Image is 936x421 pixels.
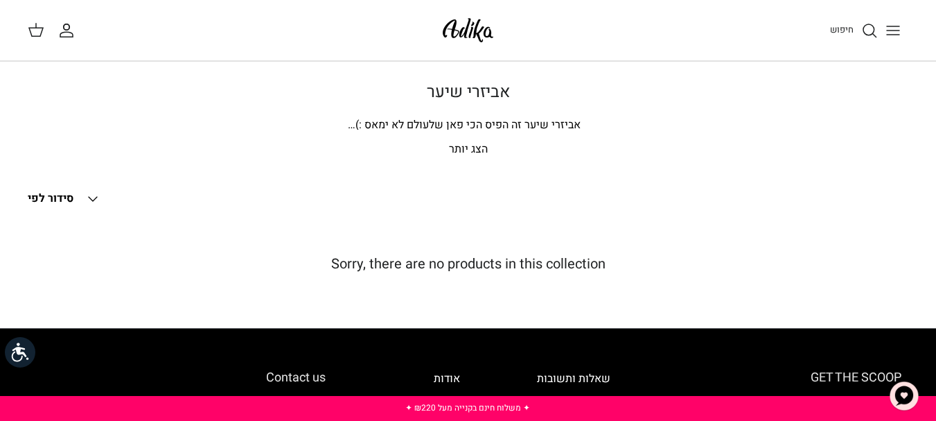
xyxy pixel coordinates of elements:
[28,141,908,159] p: הצג יותר
[883,375,925,417] button: צ'אט
[878,15,908,46] button: Toggle menu
[28,256,908,273] h5: Sorry, there are no products in this collection
[35,370,326,386] h6: Contact us
[28,190,73,207] span: סידור לפי
[687,370,901,386] h6: GET THE SCOOP
[58,22,80,39] a: החשבון שלי
[830,22,878,39] a: חיפוש
[402,393,460,410] a: תקנון החברה
[28,83,908,103] h1: אביזרי שיער
[830,23,854,36] span: חיפוש
[537,370,610,387] a: שאלות ותשובות
[439,14,497,46] img: Adika IL
[434,370,460,387] a: אודות
[191,117,745,135] p: אביזרי שיער זה הפיס הכי פאן שלעולם לא ימאס :)
[405,402,530,414] a: ✦ משלוח חינם בקנייה מעל ₪220 ✦
[28,184,101,214] button: סידור לפי
[568,393,610,410] a: משלוחים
